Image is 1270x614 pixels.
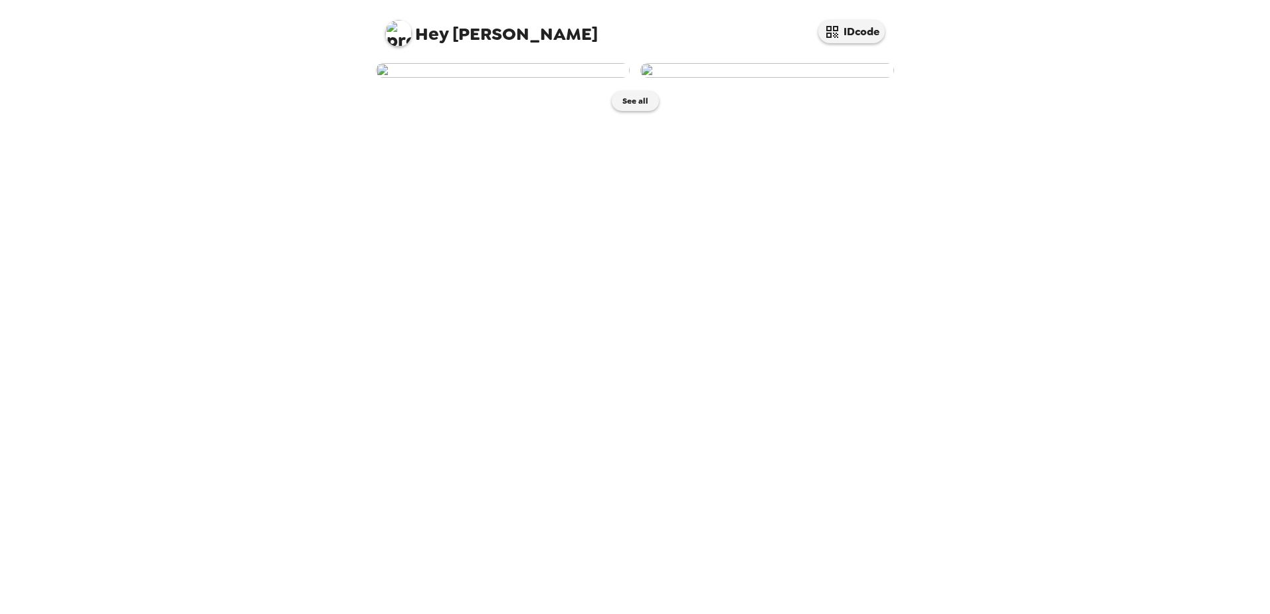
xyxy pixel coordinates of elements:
img: user-279063 [376,63,630,78]
button: See all [612,91,659,111]
span: [PERSON_NAME] [385,13,598,43]
img: profile pic [385,20,412,47]
img: user-248722 [640,63,894,78]
span: Hey [415,22,448,46]
button: IDcode [818,20,885,43]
